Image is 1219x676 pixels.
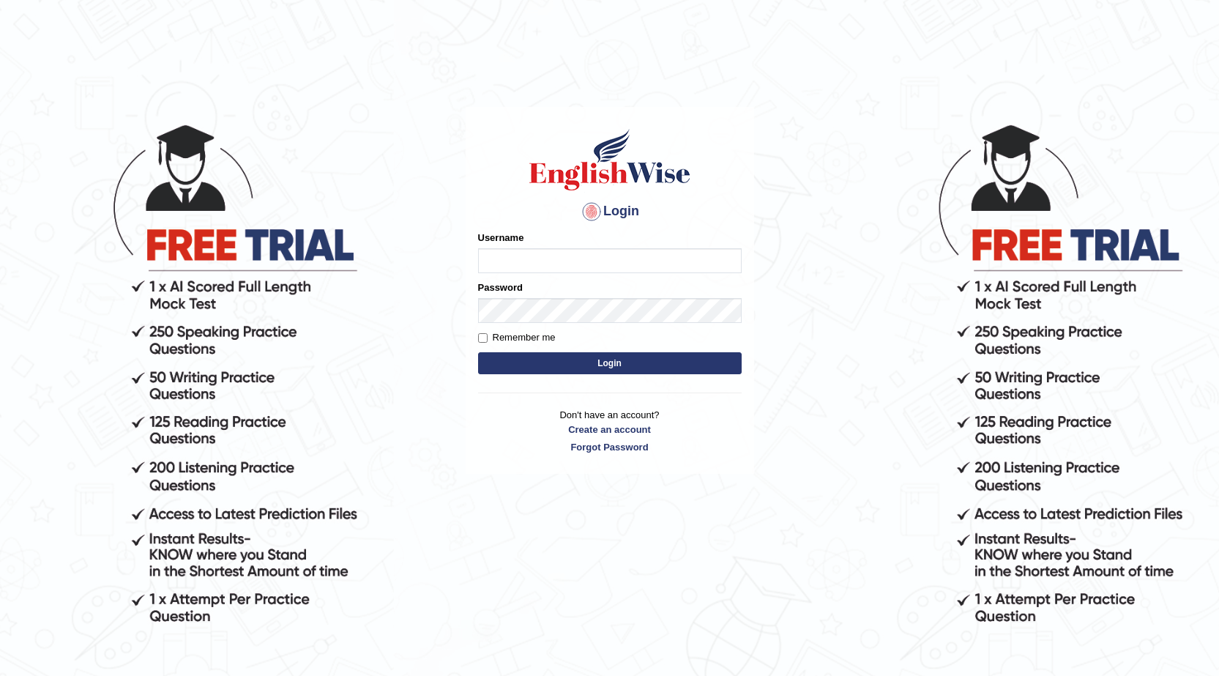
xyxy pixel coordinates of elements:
[526,127,693,193] img: Logo of English Wise sign in for intelligent practice with AI
[478,333,488,343] input: Remember me
[478,330,556,345] label: Remember me
[478,408,742,453] p: Don't have an account?
[478,281,523,294] label: Password
[478,352,742,374] button: Login
[478,440,742,454] a: Forgot Password
[478,200,742,223] h4: Login
[478,231,524,245] label: Username
[478,423,742,437] a: Create an account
